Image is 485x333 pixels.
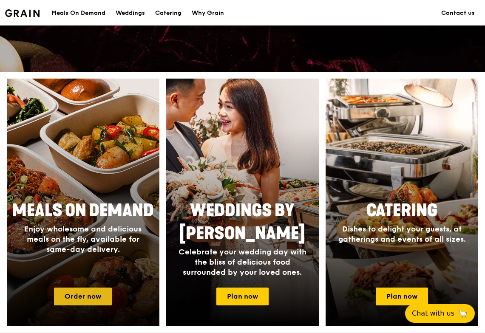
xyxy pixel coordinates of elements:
a: Weddings by [PERSON_NAME]Celebrate your wedding day with the bliss of delicious food surrounded b... [166,79,319,326]
a: Catering [150,0,187,26]
a: CateringDishes to delight your guests, at gatherings and events of all sizes.Plan now [326,79,478,326]
span: Enjoy wholesome and delicious meals on the fly, available for same-day delivery. [24,224,142,254]
a: Plan now [376,288,428,305]
span: Dishes to delight your guests, at gatherings and events of all sizes. [338,224,466,244]
div: Catering [155,0,182,26]
span: Meals On Demand [12,200,154,221]
span: Catering [366,200,437,221]
div: Weddings [116,0,145,26]
a: Order now [54,288,112,305]
span: Weddings by [PERSON_NAME] [179,200,305,244]
button: Chat with us🦙 [405,304,475,323]
span: 🦙 [458,308,468,319]
a: Weddings [111,0,150,26]
span: Celebrate your wedding day with the bliss of delicious food surrounded by your loved ones. [179,247,306,277]
img: Grain [5,9,40,17]
a: Plan now [216,288,269,305]
a: Contact us [436,0,480,26]
a: Why Grain [187,0,229,26]
img: weddings-card.4f3003b8.jpg [166,79,319,326]
div: Why Grain [192,0,224,26]
span: Chat with us [412,308,454,319]
div: Meals On Demand [51,0,105,26]
a: Meals On DemandEnjoy wholesome and delicious meals on the fly, available for same-day delivery.Or... [7,79,159,326]
img: catering-card.e1cfaf3e.jpg [326,79,478,326]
